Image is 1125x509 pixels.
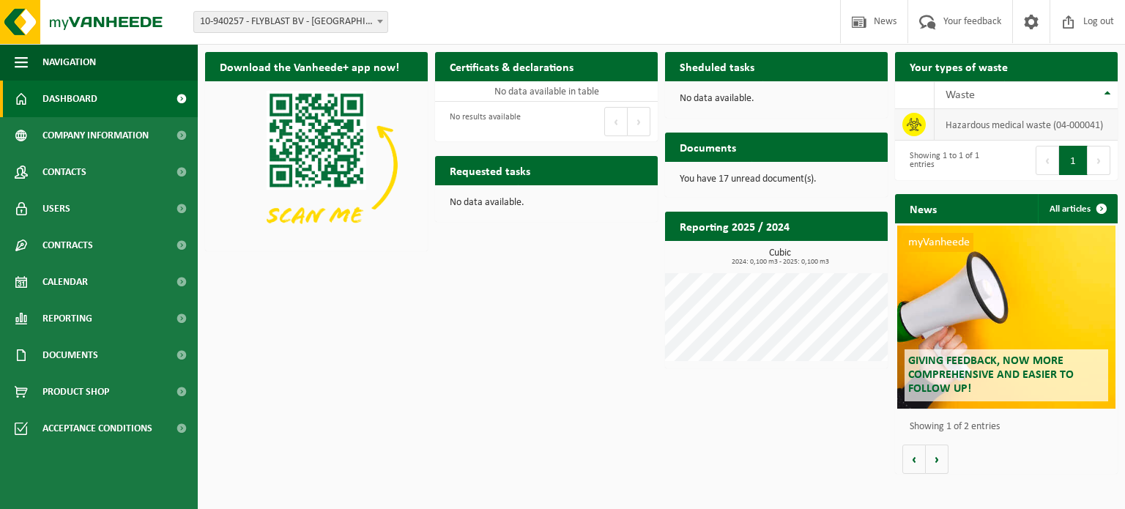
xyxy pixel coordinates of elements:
button: Vorige [902,445,926,474]
span: Contracts [42,227,93,264]
span: Dashboard [42,81,97,117]
button: Previous [1036,146,1059,175]
img: Download de VHEPlus App [205,81,428,248]
button: Next [1088,146,1110,175]
span: 10-940257 - FLYBLAST BV - ANTWERPEN [193,11,388,33]
p: You have 17 unread document(s). [680,174,873,185]
h2: Reporting 2025 / 2024 [665,212,804,240]
p: No data available. [450,198,643,208]
a: All articles [1038,194,1116,223]
span: Giving feedback, now more comprehensive and easier to follow up! [908,355,1074,395]
button: 1 [1059,146,1088,175]
p: Showing 1 of 2 entries [910,422,1110,432]
p: No data available. [680,94,873,104]
a: View reporting [788,240,886,270]
h2: Documents [665,133,751,161]
h2: Sheduled tasks [665,52,769,81]
td: hazardous medical waste (04-000041) [935,109,1118,141]
span: Product Shop [42,374,109,410]
a: myVanheede Giving feedback, now more comprehensive and easier to follow up! [897,226,1115,409]
span: Navigation [42,44,96,81]
td: No data available in table [435,81,658,102]
span: Waste [946,89,975,101]
h2: News [895,194,951,223]
span: Acceptance conditions [42,410,152,447]
span: Documents [42,337,98,374]
h2: Requested tasks [435,156,545,185]
div: Showing 1 to 1 of 1 entries [902,144,999,177]
button: Next [628,107,650,136]
span: 2024: 0,100 m3 - 2025: 0,100 m3 [672,259,888,266]
h3: Cubic [672,248,888,266]
span: Reporting [42,300,92,337]
button: Previous [604,107,628,136]
h2: Download the Vanheede+ app now! [205,52,414,81]
span: Calendar [42,264,88,300]
button: Volgende [926,445,948,474]
h2: Certificats & declarations [435,52,588,81]
h2: Your types of waste [895,52,1022,81]
span: Contacts [42,154,86,190]
span: Users [42,190,70,227]
span: 10-940257 - FLYBLAST BV - ANTWERPEN [194,12,387,32]
span: Company information [42,117,149,154]
div: No results available [442,105,521,138]
span: myVanheede [905,233,973,252]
